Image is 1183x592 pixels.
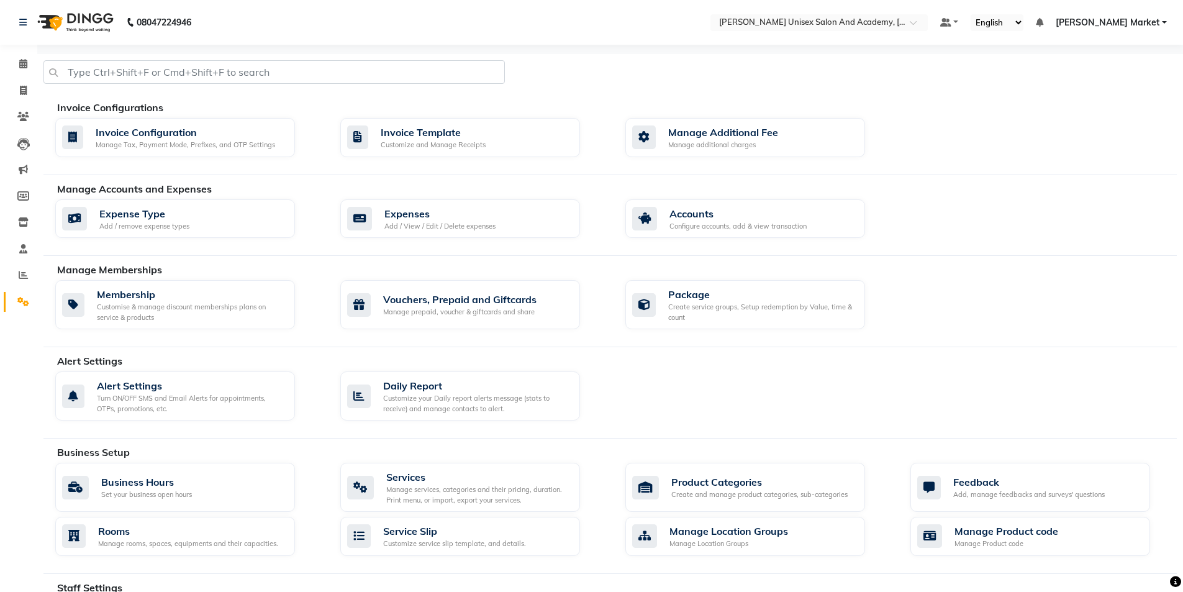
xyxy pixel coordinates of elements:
[101,475,192,490] div: Business Hours
[1056,16,1159,29] span: [PERSON_NAME] Market
[55,371,322,421] a: Alert SettingsTurn ON/OFF SMS and Email Alerts for appointments, OTPs, promotions, etc.
[97,287,285,302] div: Membership
[55,280,322,329] a: MembershipCustomise & manage discount memberships plans on service & products
[383,524,526,539] div: Service Slip
[383,307,537,317] div: Manage prepaid, voucher & giftcards and share
[625,118,892,157] a: Manage Additional FeeManage additional charges
[383,292,537,307] div: Vouchers, Prepaid and Giftcards
[96,125,275,140] div: Invoice Configuration
[625,463,892,512] a: Product CategoriesCreate and manage product categories, sub-categories
[97,393,285,414] div: Turn ON/OFF SMS and Email Alerts for appointments, OTPs, promotions, etc.
[668,302,855,322] div: Create service groups, Setup redemption by Value, time & count
[386,485,570,505] div: Manage services, categories and their pricing, duration. Print menu, or import, export your servi...
[625,517,892,556] a: Manage Location GroupsManage Location Groups
[910,463,1177,512] a: FeedbackAdd, manage feedbacks and surveys' questions
[954,524,1058,539] div: Manage Product code
[137,5,191,40] b: 08047224946
[383,393,570,414] div: Customize your Daily report alerts message (stats to receive) and manage contacts to alert.
[383,378,570,393] div: Daily Report
[910,517,1177,556] a: Manage Product codeManage Product code
[96,140,275,150] div: Manage Tax, Payment Mode, Prefixes, and OTP Settings
[97,378,285,393] div: Alert Settings
[340,118,607,157] a: Invoice TemplateCustomize and Manage Receipts
[669,206,807,221] div: Accounts
[97,302,285,322] div: Customise & manage discount memberships plans on service & products
[55,463,322,512] a: Business HoursSet your business open hours
[668,125,778,140] div: Manage Additional Fee
[625,280,892,329] a: PackageCreate service groups, Setup redemption by Value, time & count
[669,539,788,549] div: Manage Location Groups
[383,539,526,549] div: Customize service slip template, and details.
[386,470,570,485] div: Services
[99,221,189,232] div: Add / remove expense types
[384,221,496,232] div: Add / View / Edit / Delete expenses
[954,539,1058,549] div: Manage Product code
[669,221,807,232] div: Configure accounts, add & view transaction
[668,287,855,302] div: Package
[669,524,788,539] div: Manage Location Groups
[340,199,607,239] a: ExpensesAdd / View / Edit / Delete expenses
[340,517,607,556] a: Service SlipCustomize service slip template, and details.
[671,475,848,490] div: Product Categories
[625,199,892,239] a: AccountsConfigure accounts, add & view transaction
[98,524,278,539] div: Rooms
[55,517,322,556] a: RoomsManage rooms, spaces, equipments and their capacities.
[101,490,192,500] div: Set your business open hours
[384,206,496,221] div: Expenses
[381,140,486,150] div: Customize and Manage Receipts
[55,199,322,239] a: Expense TypeAdd / remove expense types
[953,490,1105,500] div: Add, manage feedbacks and surveys' questions
[381,125,486,140] div: Invoice Template
[55,118,322,157] a: Invoice ConfigurationManage Tax, Payment Mode, Prefixes, and OTP Settings
[340,463,607,512] a: ServicesManage services, categories and their pricing, duration. Print menu, or import, export yo...
[671,490,848,500] div: Create and manage product categories, sub-categories
[668,140,778,150] div: Manage additional charges
[340,280,607,329] a: Vouchers, Prepaid and GiftcardsManage prepaid, voucher & giftcards and share
[340,371,607,421] a: Daily ReportCustomize your Daily report alerts message (stats to receive) and manage contacts to ...
[43,60,505,84] input: Type Ctrl+Shift+F or Cmd+Shift+F to search
[99,206,189,221] div: Expense Type
[32,5,117,40] img: logo
[953,475,1105,490] div: Feedback
[98,539,278,549] div: Manage rooms, spaces, equipments and their capacities.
